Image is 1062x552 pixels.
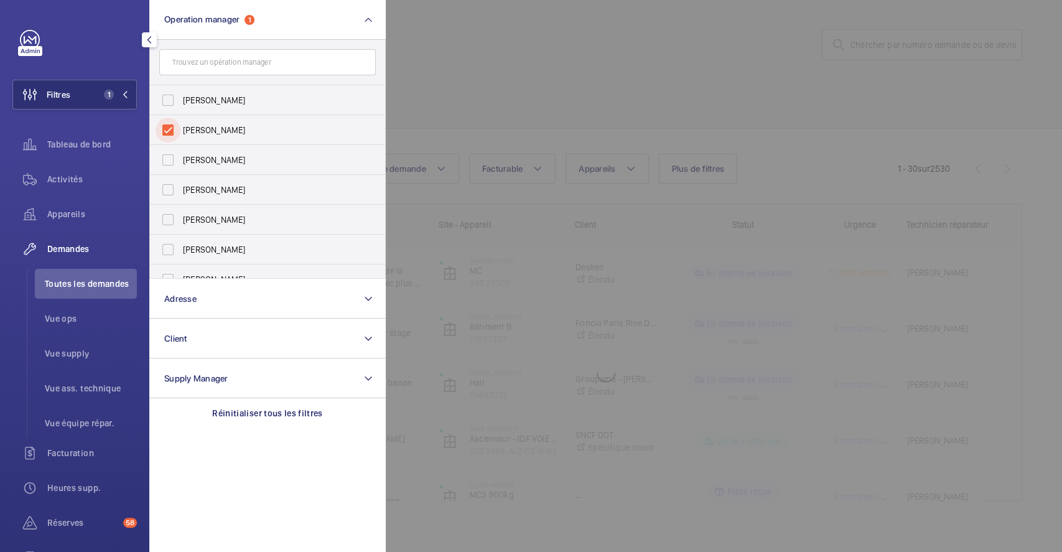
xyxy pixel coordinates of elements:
button: Filtres1 [12,80,137,110]
span: Vue ops [45,312,137,325]
span: Heures supp. [47,482,137,494]
span: Vue équipe répar. [45,417,137,429]
span: Réserves [47,517,118,529]
span: Vue supply [45,347,137,360]
span: Tableau de bord [47,138,137,151]
span: Appareils [47,208,137,220]
span: 58 [123,518,137,528]
span: Toutes les demandes [45,278,137,290]
span: Demandes [47,243,137,255]
span: Filtres [47,88,70,101]
span: Vue ass. technique [45,382,137,395]
span: Activités [47,173,137,185]
span: 1 [104,90,114,100]
span: Facturation [47,447,137,459]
